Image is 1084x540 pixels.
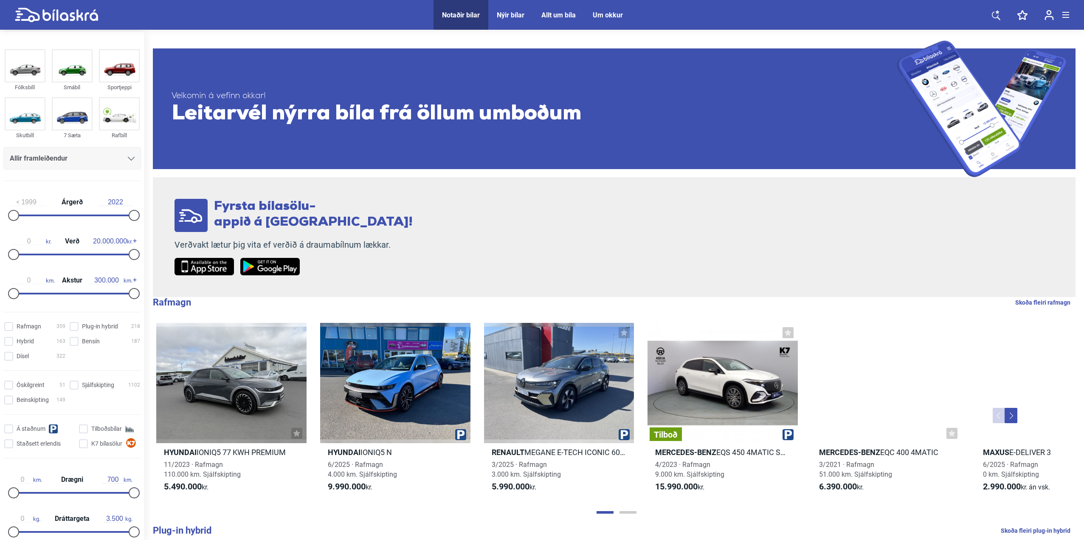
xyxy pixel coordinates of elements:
[175,240,413,250] p: Verðvakt lætur þig vita ef verðið á draumabílnum lækkar.
[82,381,114,390] span: Sjálfskipting
[5,130,45,140] div: Skutbíll
[819,481,857,492] b: 6.390.000
[164,482,208,492] span: kr.
[492,481,529,492] b: 5.990.000
[1015,297,1070,308] a: Skoða fleiri rafmagn
[52,130,93,140] div: 7 Sæta
[328,482,372,492] span: kr.
[17,396,49,404] span: Beinskipting
[12,237,51,245] span: kr.
[655,482,704,492] span: kr.
[153,297,191,308] b: Rafmagn
[497,11,524,19] a: Nýir bílar
[10,153,68,164] span: Allir framleiðendur
[983,481,1021,492] b: 2.990.000
[56,322,65,331] span: 359
[17,352,29,361] span: Dísel
[819,461,892,478] span: 3/2021 · Rafmagn 51.000 km. Sjálfskipting
[983,448,1009,457] b: Maxus
[99,130,140,140] div: Rafbíll
[983,461,1039,478] span: 6/2025 · Rafmagn 0 km. Sjálfskipting
[102,476,132,483] span: km.
[104,515,132,523] span: kg.
[156,323,307,500] a: HyundaiIONIQ5 77 KWH PREMIUM11/2023 · Rafmagn110.000 km. Sjálfskipting5.490.000kr.
[214,200,413,229] span: Fyrsta bílasölu- appið á [GEOGRAPHIC_DATA]!
[983,482,1050,492] span: kr.
[153,525,211,536] b: Plug-in hybrid
[811,323,962,500] a: Mercedes-BenzEQC 400 4MATIC3/2021 · Rafmagn51.000 km. Sjálfskipting6.390.000kr.
[819,448,880,457] b: Mercedes-Benz
[17,439,61,448] span: Staðsett erlendis
[17,424,45,433] span: Á staðnum
[442,11,480,19] a: Notaðir bílar
[1045,10,1054,20] img: user-login.svg
[484,447,634,457] h2: MEGANE E-TECH ICONIC 60 KWH
[993,408,1005,423] button: Previous
[17,322,41,331] span: Rafmagn
[128,381,140,390] span: 1102
[164,461,241,478] span: 11/2023 · Rafmagn 110.000 km. Sjálfskipting
[655,481,698,492] b: 15.990.000
[59,199,85,206] span: Árgerð
[648,447,798,457] h2: EQS 450 4MATIC SUV POWER
[5,82,45,92] div: Fólksbíll
[619,511,636,514] button: Page 2
[156,447,307,457] h2: IONIQ5 77 KWH PREMIUM
[56,352,65,361] span: 322
[164,448,197,457] b: Hyundai
[60,277,84,284] span: Akstur
[12,476,42,483] span: km.
[484,323,634,500] a: RenaultMEGANE E-TECH ICONIC 60 KWH3/2025 · Rafmagn3.000 km. Sjálfskipting5.990.000kr.
[59,476,85,483] span: Drægni
[648,323,798,500] a: TilboðMercedes-BenzEQS 450 4MATIC SUV POWER4/2023 · Rafmagn9.000 km. Sjálfskipting15.990.000kr.
[492,448,524,457] b: Renault
[91,439,122,448] span: K7 bílasölur
[655,461,724,478] span: 4/2023 · Rafmagn 9.000 km. Sjálfskipting
[1001,525,1070,536] a: Skoða fleiri plug-in hybrid
[328,461,397,478] span: 6/2025 · Rafmagn 4.000 km. Sjálfskipting
[172,102,897,127] span: Leitarvél nýrra bíla frá öllum umboðum
[655,448,716,457] b: Mercedes-Benz
[811,447,962,457] h2: EQC 400 4MATIC
[17,337,34,346] span: Hybrid
[541,11,576,19] a: Allt um bíla
[328,481,366,492] b: 9.990.000
[82,322,118,331] span: Plug-in hybrid
[597,511,614,514] button: Page 1
[17,381,45,390] span: Óskilgreint
[90,277,132,284] span: km.
[492,461,561,478] span: 3/2025 · Rafmagn 3.000 km. Sjálfskipting
[172,91,897,102] span: Velkomin á vefinn okkar!
[99,82,140,92] div: Sportjeppi
[1005,408,1017,423] button: Next
[91,424,122,433] span: Tilboðsbílar
[492,482,536,492] span: kr.
[320,447,470,457] h2: IONIQ5 N
[164,481,202,492] b: 5.490.000
[52,82,93,92] div: Smábíl
[328,448,360,457] b: Hyundai
[12,277,55,284] span: km.
[593,11,623,19] a: Um okkur
[82,337,100,346] span: Bensín
[93,237,132,245] span: kr.
[56,337,65,346] span: 163
[320,323,470,500] a: HyundaiIONIQ5 N6/2025 · Rafmagn4.000 km. Sjálfskipting9.990.000kr.
[153,40,1076,177] a: Velkomin á vefinn okkar!Leitarvél nýrra bíla frá öllum umboðum
[131,322,140,331] span: 218
[56,396,65,404] span: 149
[131,337,140,346] span: 187
[53,515,92,522] span: Dráttargeta
[59,381,65,390] span: 51
[819,482,864,492] span: kr.
[654,430,678,439] span: Tilboð
[12,515,40,523] span: kg.
[63,238,82,245] span: Verð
